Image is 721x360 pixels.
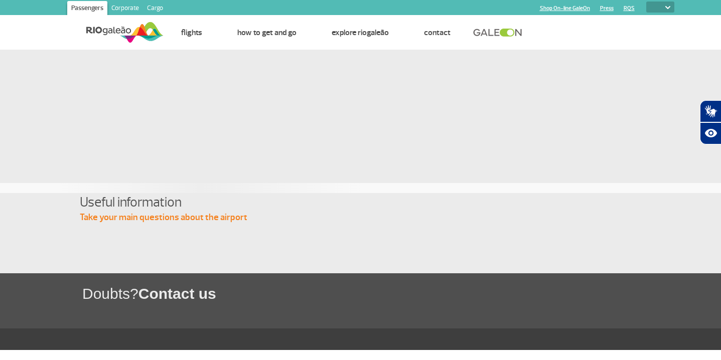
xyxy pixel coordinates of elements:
button: Abrir tradutor de língua de sinais. [700,100,721,122]
div: Plugin de acessibilidade da Hand Talk. [700,100,721,144]
a: How to get and go [237,28,297,38]
a: RQS [624,5,635,12]
a: Explore RIOgaleão [332,28,389,38]
a: Passengers [67,1,107,17]
h1: Doubts? [82,283,721,304]
p: Take your main questions about the airport [80,212,642,224]
a: Press [600,5,614,12]
h4: Useful information [80,193,642,212]
a: Contact [424,28,451,38]
a: Corporate [107,1,143,17]
button: Abrir recursos assistivos. [700,122,721,144]
a: Shop On-line GaleOn [540,5,590,12]
a: Cargo [143,1,167,17]
span: Contact us [138,285,216,302]
a: Flights [181,28,202,38]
